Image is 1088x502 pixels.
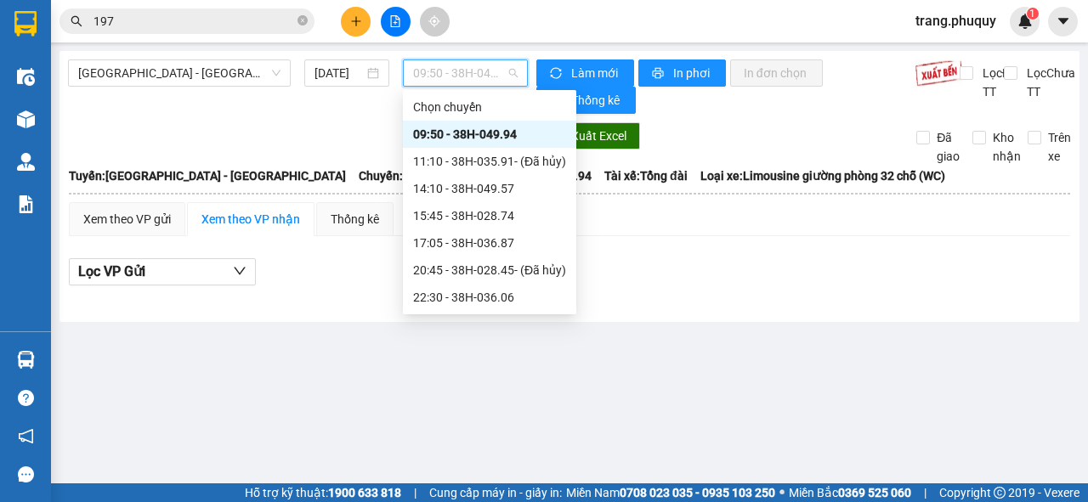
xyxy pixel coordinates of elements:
[69,169,346,183] b: Tuyến: [GEOGRAPHIC_DATA] - [GEOGRAPHIC_DATA]
[314,64,364,82] input: 14/10/2025
[18,428,34,444] span: notification
[413,234,566,252] div: 17:05 - 38H-036.87
[17,351,35,369] img: warehouse-icon
[915,59,963,87] img: 9k=
[838,486,911,499] strong: 0369 525 060
[297,15,308,25] span: close-circle
[17,68,35,86] img: warehouse-icon
[1020,64,1078,101] span: Lọc Chưa TT
[902,10,1010,31] span: trang.phuquy
[652,67,666,81] span: printer
[17,110,35,128] img: warehouse-icon
[536,87,636,114] button: bar-chartThống kê
[1056,14,1071,29] span: caret-down
[566,483,775,502] span: Miền Nam
[14,11,37,37] img: logo-vxr
[328,486,401,499] strong: 1900 633 818
[700,166,945,185] span: Loại xe: Limousine giường phòng 32 chỗ (WC)
[413,261,566,279] div: 20:45 - 38H-028.45 - (Đã hủy)
[93,12,294,31] input: Tìm tên, số ĐT hoặc mã đơn
[1041,128,1078,166] span: Trên xe
[571,91,622,110] span: Thống kê
[78,60,280,86] span: Hà Nội - Hà Tĩnh
[83,210,171,228] div: Xem theo VP gửi
[986,128,1028,166] span: Kho nhận
[389,15,401,27] span: file-add
[924,483,926,502] span: |
[1048,7,1078,37] button: caret-down
[571,64,620,82] span: Làm mới
[604,166,688,185] span: Tài xế: Tổng đài
[381,7,411,37] button: file-add
[350,15,362,27] span: plus
[413,125,566,144] div: 09:50 - 38H-049.94
[17,153,35,171] img: warehouse-icon
[413,60,517,86] span: 09:50 - 38H-049.94
[413,288,566,307] div: 22:30 - 38H-036.06
[414,483,416,502] span: |
[638,59,726,87] button: printerIn phơi
[17,195,35,213] img: solution-icon
[779,489,785,496] span: ⚪️
[550,67,564,81] span: sync
[331,210,379,228] div: Thống kê
[78,261,145,282] span: Lọc VP Gửi
[536,59,634,87] button: syncLàm mới
[413,98,566,116] div: Chọn chuyến
[539,122,640,149] button: downloadXuất Excel
[201,210,300,228] div: Xem theo VP nhận
[233,264,246,278] span: down
[341,7,371,37] button: plus
[413,179,566,198] div: 14:10 - 38H-049.57
[429,483,562,502] span: Cung cấp máy in - giấy in:
[413,206,566,225] div: 15:45 - 38H-028.74
[673,64,712,82] span: In phơi
[1027,8,1039,20] sup: 1
[994,487,1006,499] span: copyright
[789,483,911,502] span: Miền Bắc
[976,64,1020,101] span: Lọc Đã TT
[428,15,440,27] span: aim
[71,15,82,27] span: search
[403,93,576,121] div: Chọn chuyến
[297,14,308,30] span: close-circle
[413,152,566,171] div: 11:10 - 38H-035.91 - (Đã hủy)
[1029,8,1035,20] span: 1
[620,486,775,499] strong: 0708 023 035 - 0935 103 250
[930,128,966,166] span: Đã giao
[69,258,256,285] button: Lọc VP Gửi
[730,59,823,87] button: In đơn chọn
[359,166,483,185] span: Chuyến: (09:50 [DATE])
[245,483,401,502] span: Hỗ trợ kỹ thuật:
[1017,14,1033,29] img: icon-new-feature
[18,466,34,482] span: message
[420,7,450,37] button: aim
[18,390,34,406] span: question-circle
